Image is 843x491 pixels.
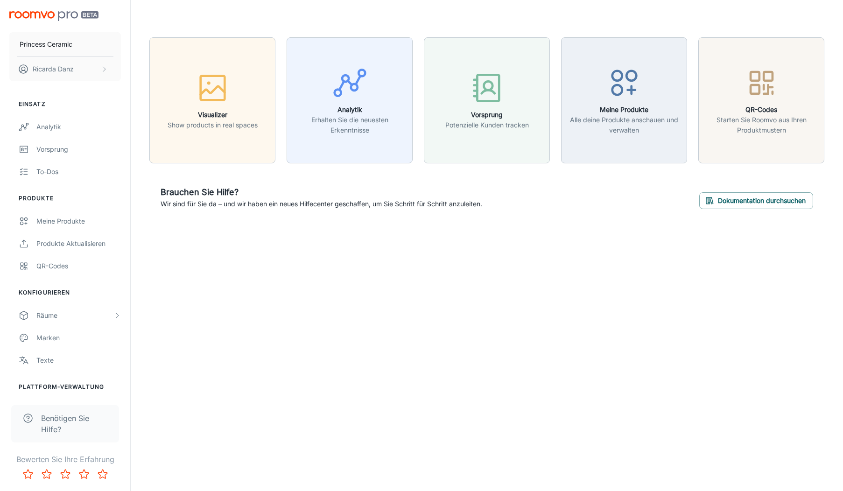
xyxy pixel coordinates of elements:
h6: Analytik [293,105,407,115]
p: Ricarda Danz [33,64,74,74]
p: Princess Ceramic [20,39,72,49]
button: Princess Ceramic [9,32,121,56]
img: Roomvo PRO Beta [9,11,98,21]
p: Starten Sie Roomvo aus Ihren Produktmustern [704,115,818,135]
button: AnalytikErhalten Sie die neuesten Erkenntnisse [287,37,413,163]
button: QR-CodesStarten Sie Roomvo aus Ihren Produktmustern [698,37,824,163]
a: AnalytikErhalten Sie die neuesten Erkenntnisse [287,95,413,104]
button: Ricarda Danz [9,57,121,81]
h6: QR-Codes [704,105,818,115]
div: Meine Produkte [36,216,121,226]
a: Meine ProdukteAlle deine Produkte anschauen und verwalten [561,95,687,104]
div: Analytik [36,122,121,132]
h6: Vorsprung [445,110,529,120]
p: Potenzielle Kunden tracken [445,120,529,130]
h6: Brauchen Sie Hilfe? [161,186,482,199]
a: VorsprungPotenzielle Kunden tracken [424,95,550,104]
button: Meine ProdukteAlle deine Produkte anschauen und verwalten [561,37,687,163]
button: VorsprungPotenzielle Kunden tracken [424,37,550,163]
a: QR-CodesStarten Sie Roomvo aus Ihren Produktmustern [698,95,824,104]
div: Produkte aktualisieren [36,238,121,249]
p: Erhalten Sie die neuesten Erkenntnisse [293,115,407,135]
button: VisualizerShow products in real spaces [149,37,275,163]
h6: Meine Produkte [567,105,681,115]
h6: Visualizer [168,110,258,120]
a: Dokumentation durchsuchen [699,195,813,204]
button: Dokumentation durchsuchen [699,192,813,209]
p: Alle deine Produkte anschauen und verwalten [567,115,681,135]
div: To-dos [36,167,121,177]
p: Wir sind für Sie da – und wir haben ein neues Hilfecenter geschaffen, um Sie Schritt für Schritt ... [161,199,482,209]
div: Vorsprung [36,144,121,154]
p: Show products in real spaces [168,120,258,130]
